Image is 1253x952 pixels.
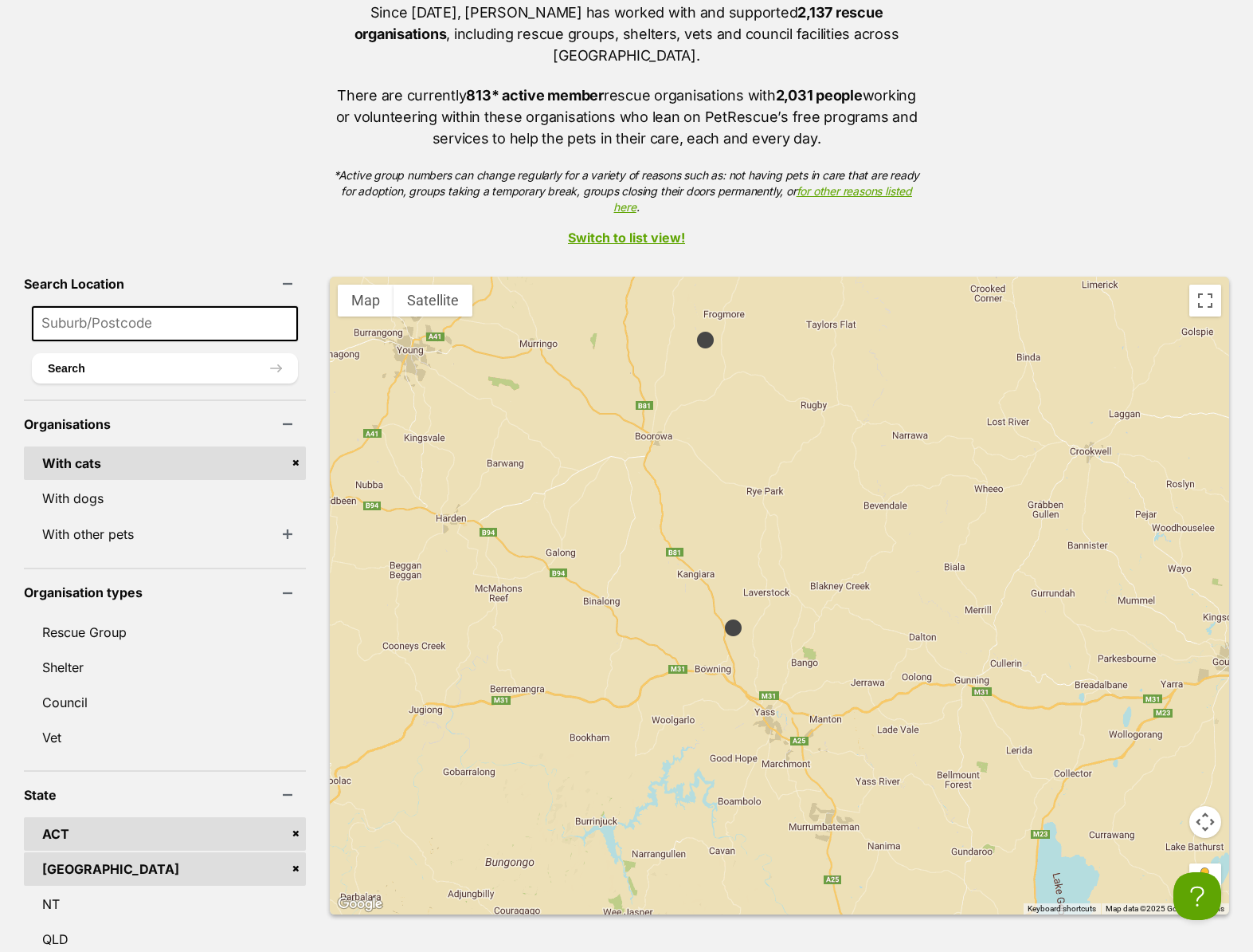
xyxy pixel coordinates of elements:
[24,686,306,719] a: Council
[24,585,306,600] header: Organisation types
[24,887,306,921] a: NT
[776,87,863,104] strong: 2,031 people
[338,285,394,317] button: Show street map
[24,417,306,431] header: Organisations
[334,168,919,214] em: *Active group numbers can change regularly for a variety of reasons such as: not having pets in c...
[1189,285,1221,317] button: Toggle fullscreen view
[24,446,306,480] a: With cats
[613,184,911,214] a: for other reasons listed here
[24,482,306,515] a: With dogs
[334,2,920,66] p: Since [DATE], [PERSON_NAME] has worked with and supported , including rescue groups, shelters, ve...
[24,721,306,754] a: Vet
[1173,872,1221,920] iframe: Help Scout Beacon - Open
[394,285,472,317] button: Show satellite imagery
[24,817,306,851] a: ACT
[24,517,306,552] li: With other pets
[334,894,386,915] img: Google
[1189,806,1221,838] button: Map camera controls
[1189,863,1221,895] button: Drag Pegman onto the map to open Street View
[32,306,298,341] input: Suburb/Postcode
[1106,904,1192,913] span: Map data ©2025 Google
[24,852,306,886] a: [GEOGRAPHIC_DATA]
[334,894,386,915] a: Open this area in Google Maps (opens a new window)
[466,87,603,104] strong: 813* active member
[334,85,920,149] p: There are currently rescue organisations with working or volunteering within these organisations ...
[24,788,306,802] header: State
[24,651,306,684] a: Shelter
[354,4,883,42] strong: 2,137 rescue organisations
[1028,903,1096,915] button: Keyboard shortcuts
[32,353,298,384] button: Search
[24,616,306,649] a: Rescue Group
[24,277,306,291] header: Search Location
